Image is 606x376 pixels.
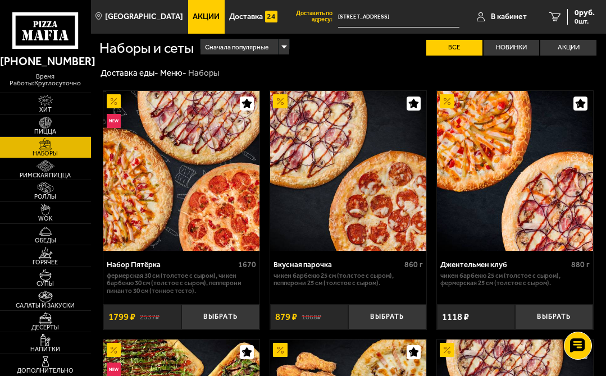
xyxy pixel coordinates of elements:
span: Сначала популярные [205,38,268,56]
img: Джентельмен клуб [437,91,593,250]
span: 1670 [238,260,256,269]
a: Доставка еды- [101,68,158,78]
a: АкционныйНовинкаНабор Пятёрка [103,91,259,250]
span: [GEOGRAPHIC_DATA] [105,13,183,21]
span: 0 руб. [575,9,595,17]
p: Чикен Барбекю 25 см (толстое с сыром), Фермерская 25 см (толстое с сыром). [440,272,590,287]
input: Ваш адрес доставки [338,7,459,27]
span: Акции [193,13,220,21]
p: Фермерская 30 см (толстое с сыром), Чикен Барбекю 30 см (толстое с сыром), Пепперони Пиканто 30 с... [107,272,256,295]
a: АкционныйДжентельмен клуб [437,91,593,250]
span: В кабинет [491,13,527,21]
label: Новинки [484,40,539,56]
img: Акционный [273,94,287,108]
img: Вкусная парочка [270,91,426,250]
button: Выбрать [515,304,593,329]
img: Акционный [440,94,454,108]
span: Доставка [229,13,263,21]
span: 880 г [571,260,590,269]
div: Джентельмен клуб [440,260,568,269]
span: Гжатская улица, 22к2 [338,7,459,27]
img: Акционный [273,343,287,357]
div: Вкусная парочка [274,260,402,269]
span: 0 шт. [575,18,595,25]
label: Все [426,40,482,56]
img: Акционный [440,343,454,357]
button: Выбрать [181,304,259,329]
button: Выбрать [348,304,426,329]
img: Набор Пятёрка [103,91,259,250]
span: 860 г [404,260,423,269]
a: АкционныйВкусная парочка [270,91,426,250]
img: Новинка [107,114,121,128]
img: Акционный [107,343,121,357]
label: Акции [540,40,596,56]
span: 1118 ₽ [442,312,469,322]
img: 15daf4d41897b9f0e9f617042186c801.svg [265,10,277,24]
s: 2537 ₽ [140,312,160,320]
a: Меню- [160,68,186,78]
div: Набор Пятёрка [107,260,235,269]
div: Наборы [188,68,219,79]
p: Чикен Барбекю 25 см (толстое с сыром), Пепперони 25 см (толстое с сыром). [274,272,423,287]
h1: Наборы и сеты [99,41,194,55]
span: 1799 ₽ [108,312,135,322]
img: Акционный [107,94,121,108]
span: 879 ₽ [275,312,297,322]
span: Доставить по адресу: [282,11,338,23]
s: 1068 ₽ [302,312,321,320]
